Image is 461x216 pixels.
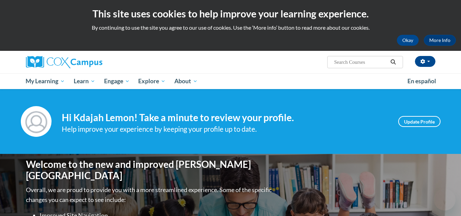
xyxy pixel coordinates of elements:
[26,56,102,68] img: Cox Campus
[100,73,134,89] a: Engage
[403,74,441,88] a: En español
[424,35,456,46] a: More Info
[398,116,441,127] a: Update Profile
[388,58,398,66] button: Search
[26,56,156,68] a: Cox Campus
[26,185,273,205] p: Overall, we are proud to provide you with a more streamlined experience. Some of the specific cha...
[26,77,65,85] span: My Learning
[69,73,100,89] a: Learn
[74,77,95,85] span: Learn
[104,77,130,85] span: Engage
[415,56,435,67] button: Account Settings
[26,159,273,182] h1: Welcome to the new and improved [PERSON_NAME][GEOGRAPHIC_DATA]
[333,58,388,66] input: Search Courses
[174,77,198,85] span: About
[5,24,456,31] p: By continuing to use the site you agree to our use of cookies. Use the ‘More info’ button to read...
[407,77,436,85] span: En español
[21,73,70,89] a: My Learning
[134,73,170,89] a: Explore
[5,7,456,20] h2: This site uses cookies to help improve your learning experience.
[138,77,165,85] span: Explore
[21,106,52,137] img: Profile Image
[397,35,419,46] button: Okay
[16,73,446,89] div: Main menu
[62,124,388,135] div: Help improve your experience by keeping your profile up to date.
[62,112,388,124] h4: Hi Kdajah Lemon! Take a minute to review your profile.
[170,73,202,89] a: About
[434,189,456,211] iframe: Button to launch messaging window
